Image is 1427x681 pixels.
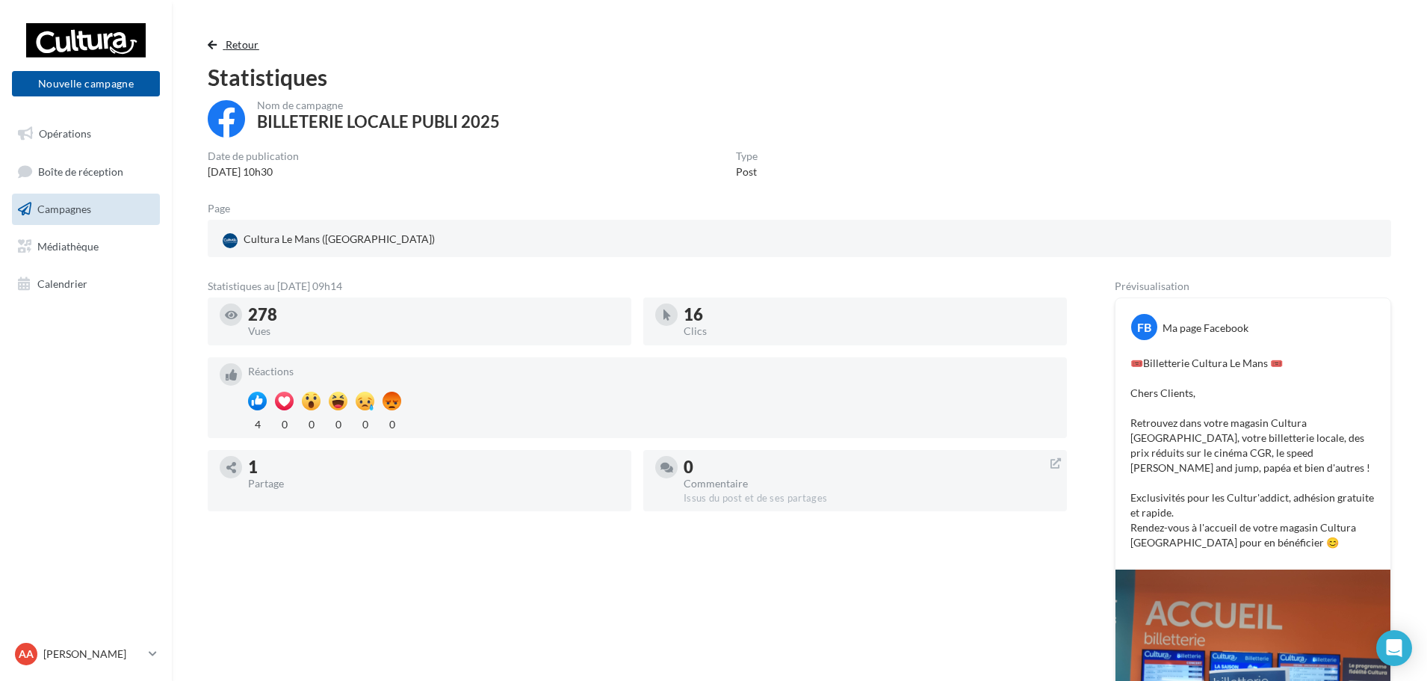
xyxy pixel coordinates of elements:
button: Nouvelle campagne [12,71,160,96]
span: Campagnes [37,203,91,215]
div: Ma page Facebook [1163,321,1248,336]
div: Partage [248,478,619,489]
div: Clics [684,326,1055,336]
div: 0 [302,414,321,432]
div: Cultura Le Mans ([GEOGRAPHIC_DATA]) [220,229,438,251]
div: Issus du post et de ses partages [684,492,1055,505]
div: Réactions [248,366,1055,377]
div: FB [1131,314,1157,340]
div: 278 [248,306,619,323]
div: 0 [329,414,347,432]
div: 16 [684,306,1055,323]
span: Opérations [39,127,91,140]
span: Boîte de réception [38,164,123,177]
div: Type [736,151,758,161]
div: Statistiques [208,66,1391,88]
div: Page [208,203,242,214]
p: [PERSON_NAME] [43,647,143,662]
span: Retour [226,38,259,51]
a: AA [PERSON_NAME] [12,640,160,668]
span: AA [19,647,34,662]
div: Nom de campagne [257,100,500,111]
div: 0 [275,414,294,432]
div: [DATE] 10h30 [208,164,299,179]
button: Retour [208,36,265,54]
div: 1 [248,459,619,475]
div: 0 [684,459,1055,475]
a: Boîte de réception [9,155,163,188]
div: 4 [248,414,267,432]
div: Post [736,164,758,179]
span: Calendrier [37,277,87,289]
div: 0 [383,414,401,432]
a: Médiathèque [9,231,163,262]
div: Open Intercom Messenger [1376,630,1412,666]
p: 🎟️Billetterie Cultura Le Mans 🎟️ Chers Clients, Retrouvez dans votre magasin Cultura [GEOGRAPHIC_... [1130,356,1375,550]
span: Médiathèque [37,240,99,253]
div: 0 [356,414,374,432]
a: Cultura Le Mans ([GEOGRAPHIC_DATA]) [220,229,606,251]
div: Vues [248,326,619,336]
div: Prévisualisation [1115,281,1391,292]
div: Commentaire [684,478,1055,489]
div: Date de publication [208,151,299,161]
a: Calendrier [9,268,163,300]
div: Statistiques au [DATE] 09h14 [208,281,1067,292]
a: Campagnes [9,194,163,225]
div: BILLETERIE LOCALE PUBLI 2025 [257,114,500,130]
a: Opérations [9,118,163,150]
